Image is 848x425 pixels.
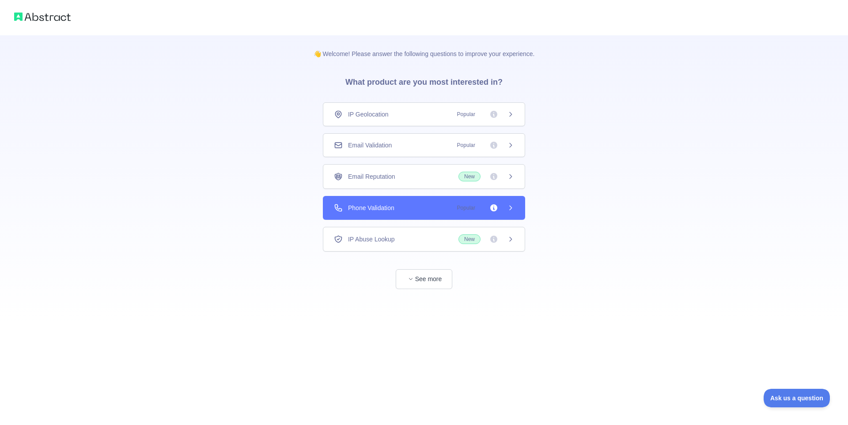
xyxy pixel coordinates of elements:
[348,110,389,119] span: IP Geolocation
[14,11,71,23] img: Abstract logo
[452,141,481,150] span: Popular
[299,35,549,58] p: 👋 Welcome! Please answer the following questions to improve your experience.
[458,234,481,244] span: New
[764,389,830,407] iframe: Toggle Customer Support
[348,203,394,212] span: Phone Validation
[331,58,517,102] h3: What product are you most interested in?
[348,141,392,150] span: Email Validation
[348,235,395,244] span: IP Abuse Lookup
[452,110,481,119] span: Popular
[348,172,395,181] span: Email Reputation
[452,203,481,212] span: Popular
[458,172,481,181] span: New
[396,269,452,289] button: See more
